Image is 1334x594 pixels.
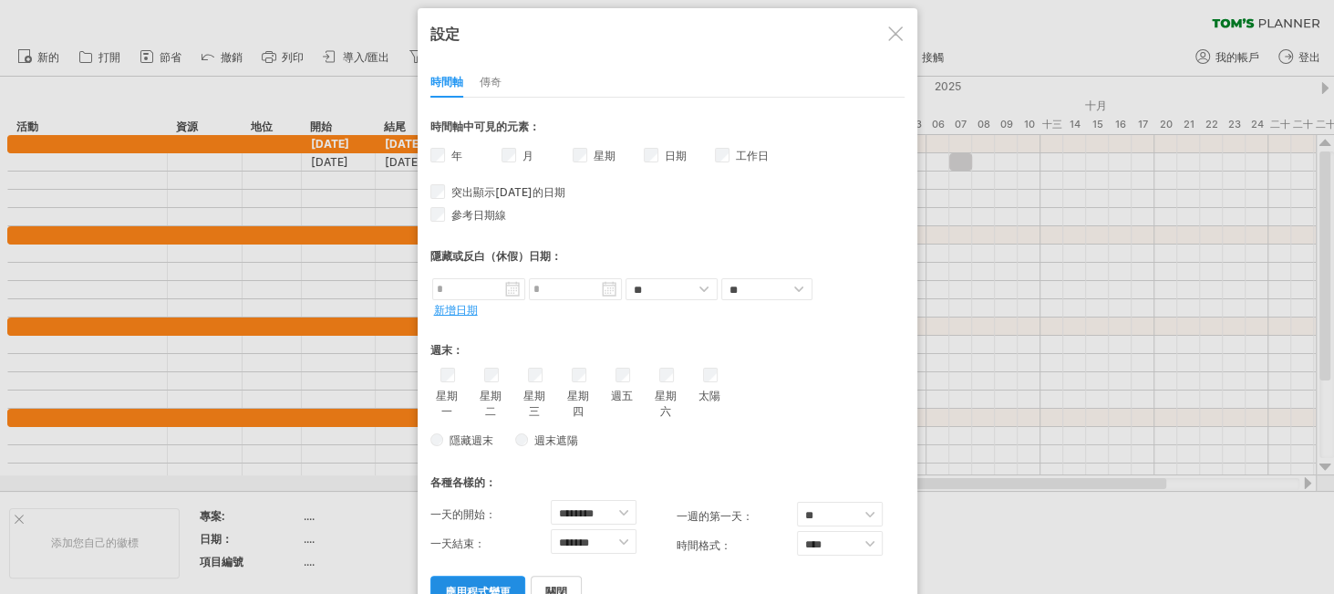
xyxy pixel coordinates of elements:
font: 年 [451,149,462,162]
font: 一天的開始： [430,507,496,521]
font: 週末遮陽 [534,433,578,447]
font: 隱藏或反白（休假）日期： [430,249,562,263]
font: 傳奇 [480,75,502,89]
font: 星期三 [523,389,545,418]
font: 工作日 [736,149,769,162]
font: 太陽 [698,389,720,402]
font: 突出顯示[DATE]的日期 [451,185,565,199]
font: 週五 [611,389,633,402]
font: 時間格式： [677,538,731,552]
a: 新增日期 [434,303,478,317]
font: 星期二 [480,389,502,418]
font: 日期 [665,149,687,162]
font: 星期四 [567,389,589,418]
font: 隱藏週末 [450,433,493,447]
font: 星期 [594,149,615,162]
font: 星期六 [655,389,677,418]
font: 設定 [430,25,460,43]
font: 週末： [430,343,463,357]
font: 一天結束： [430,537,485,550]
font: 參考日期線 [451,208,506,222]
font: 時間軸中可見的元素： [430,120,540,133]
font: 一週的第一天： [677,509,753,523]
font: 星期一 [436,389,458,418]
font: 各種各樣的： [430,475,496,489]
font: 時間軸 [430,75,463,89]
font: 月 [522,149,533,162]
